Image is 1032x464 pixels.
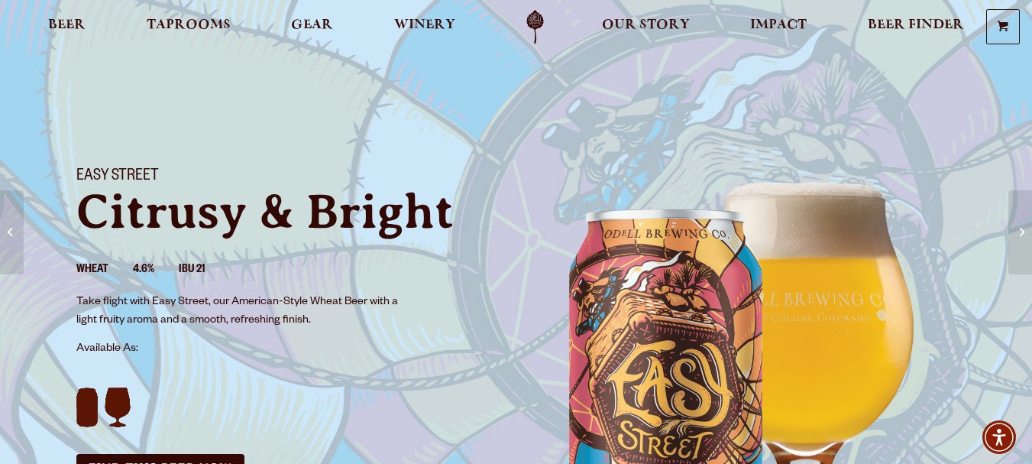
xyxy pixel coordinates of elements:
span: Our Story [602,19,690,31]
a: Odell Home [506,10,564,44]
span: Gear [291,19,333,31]
div: Accessibility Menu [982,420,1016,454]
span: Beer [48,19,86,31]
h1: Easy Street [76,167,498,187]
li: Wheat [76,261,133,281]
li: IBU 21 [179,261,229,281]
p: Citrusy & Bright [76,187,498,236]
a: Winery [384,10,465,44]
a: Our Story [592,10,700,44]
a: Beer [38,10,95,44]
p: Available As: [76,340,498,359]
a: Beer Finder [858,10,974,44]
a: Impact [740,10,817,44]
span: Beer Finder [868,19,964,31]
a: Taprooms [137,10,241,44]
span: Taprooms [147,19,231,31]
span: Take flight with Easy Street, our American-Style Wheat Beer with a light fruity aroma and a smoot... [76,297,398,327]
span: Impact [750,19,807,31]
span: Winery [394,19,455,31]
a: Gear [281,10,343,44]
li: 4.6% [133,261,179,281]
